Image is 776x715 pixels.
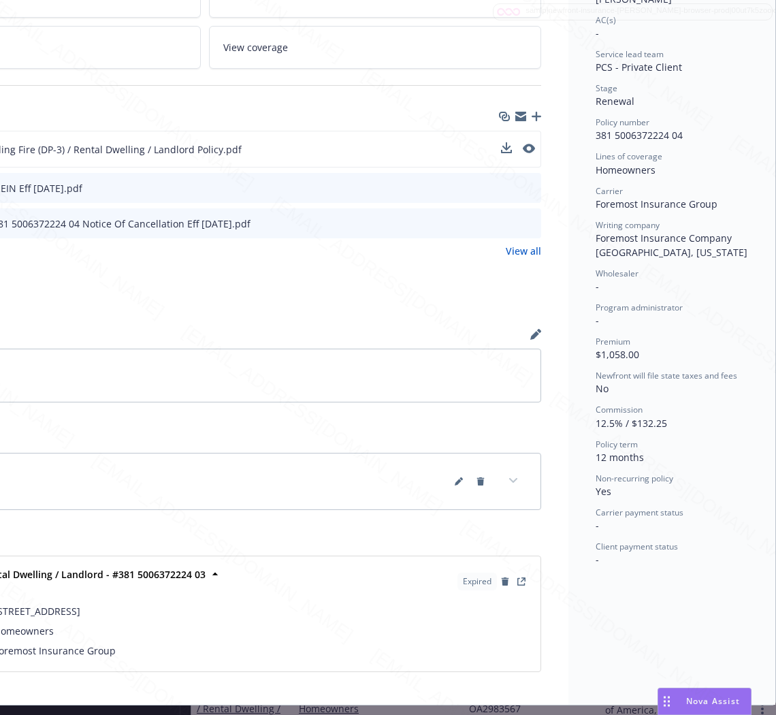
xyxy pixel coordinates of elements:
span: Program administrator [596,302,683,313]
a: View Policy [513,573,530,590]
span: Commission [596,404,643,415]
span: Foremost Insurance Company [GEOGRAPHIC_DATA], [US_STATE] [596,232,747,259]
span: - [596,519,599,532]
span: Non-recurring policy [596,473,673,484]
span: Expired [463,575,491,588]
span: 381 5006372224 04 [596,129,683,142]
span: Nova Assist [686,695,740,707]
span: Client payment status [596,541,678,552]
button: download file [501,142,512,153]
span: Newfront will file state taxes and fees [596,370,737,381]
span: Premium [596,336,630,347]
span: Carrier payment status [596,507,683,518]
span: Service lead team [596,48,664,60]
span: Stage [596,82,617,94]
span: Foremost Insurance Group [596,197,717,210]
button: download file [502,181,513,195]
span: Homeowners [596,163,656,176]
span: Policy term [596,439,638,450]
span: AC(s) [596,14,616,26]
button: download file [501,142,512,157]
a: View coverage [209,26,542,69]
button: preview file [523,181,536,195]
div: Drag to move [658,688,675,714]
span: Renewal [596,95,634,108]
span: - [596,27,599,39]
span: 12 months [596,451,644,464]
span: - [596,280,599,293]
span: - [596,553,599,566]
button: download file [502,217,513,231]
span: PCS - Private Client [596,61,682,74]
span: 12.5% / $132.25 [596,417,667,430]
span: Carrier [596,185,623,197]
span: - [596,314,599,327]
a: View all [506,244,541,258]
button: preview file [523,144,535,153]
span: View coverage [223,40,288,54]
span: Writing company [596,219,660,231]
span: No [596,382,609,395]
button: expand content [502,470,524,492]
span: Yes [596,485,611,498]
button: preview file [523,142,535,157]
span: Lines of coverage [596,150,662,162]
span: Wholesaler [596,268,638,279]
button: preview file [523,217,536,231]
button: Nova Assist [658,688,751,715]
span: $1,058.00 [596,348,639,361]
span: Policy number [596,116,649,128]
